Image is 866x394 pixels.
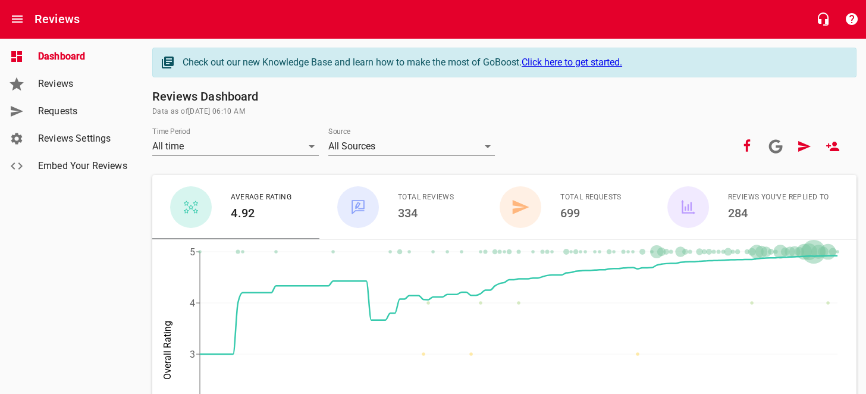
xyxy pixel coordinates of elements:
span: Dashboard [38,49,128,64]
span: Total Reviews [398,192,454,204]
span: Average Rating [231,192,291,204]
span: Embed Your Reviews [38,159,128,173]
a: Connect your Google account [761,132,790,161]
label: Time Period [152,128,190,135]
h6: Reviews [34,10,80,29]
tspan: Overall Rating [162,321,173,380]
h6: 334 [398,204,454,223]
span: Reviews You've Replied To [728,192,829,204]
tspan: 4 [190,298,195,309]
div: All time [152,137,319,156]
tspan: 5 [190,246,195,258]
a: Request Review [790,132,818,161]
a: Click here to get started. [522,57,622,68]
span: Total Requests [560,192,622,204]
span: Requests [38,104,128,118]
a: New User [818,132,847,161]
h6: 284 [728,204,829,223]
span: Reviews [38,77,128,91]
div: All Sources [328,137,495,156]
h6: 699 [560,204,622,223]
button: Open drawer [3,5,32,33]
label: Source [328,128,350,135]
span: Reviews Settings [38,132,128,146]
tspan: 3 [190,349,195,360]
button: Support Portal [837,5,866,33]
button: Live Chat [809,5,837,33]
h6: Reviews Dashboard [152,87,856,106]
h6: 4.92 [231,204,291,223]
span: Data as of [DATE] 06:10 AM [152,106,856,118]
button: Your Facebook account is connected [733,132,761,161]
div: Check out our new Knowledge Base and learn how to make the most of GoBoost. [183,55,844,70]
